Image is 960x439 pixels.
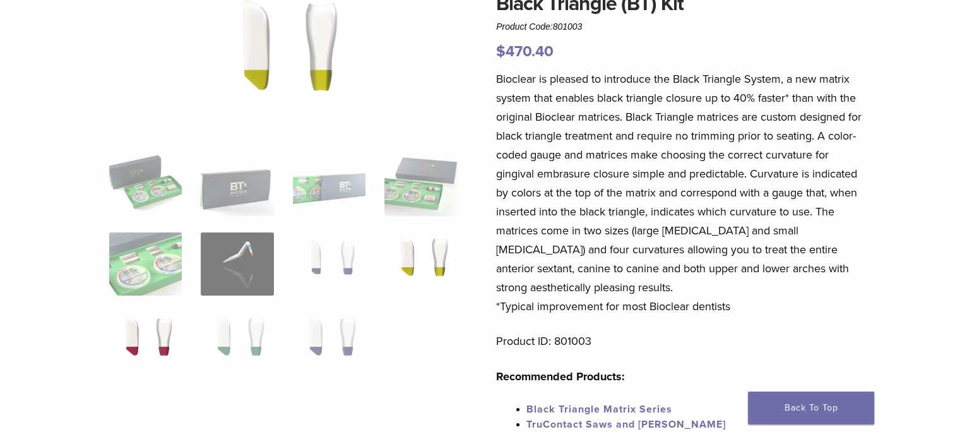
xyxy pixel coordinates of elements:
[201,232,273,296] img: Black Triangle (BT) Kit - Image 6
[496,21,582,32] span: Product Code:
[109,312,182,375] img: Black Triangle (BT) Kit - Image 9
[526,418,726,431] a: TruContact Saws and [PERSON_NAME]
[384,153,457,216] img: Black Triangle (BT) Kit - Image 4
[384,232,457,296] img: Black Triangle (BT) Kit - Image 8
[748,392,874,424] a: Back To Top
[496,42,554,61] bdi: 470.40
[109,153,182,216] img: Intro-Black-Triangle-Kit-6-Copy-e1548792917662-324x324.jpg
[496,332,867,351] p: Product ID: 801003
[553,21,583,32] span: 801003
[293,312,365,375] img: Black Triangle (BT) Kit - Image 11
[526,403,672,416] a: Black Triangle Matrix Series
[109,232,182,296] img: Black Triangle (BT) Kit - Image 5
[201,153,273,216] img: Black Triangle (BT) Kit - Image 2
[201,312,273,375] img: Black Triangle (BT) Kit - Image 10
[496,69,867,316] p: Bioclear is pleased to introduce the Black Triangle System, a new matrix system that enables blac...
[293,153,365,216] img: Black Triangle (BT) Kit - Image 3
[496,42,506,61] span: $
[293,232,365,296] img: Black Triangle (BT) Kit - Image 7
[496,370,625,383] strong: Recommended Products:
